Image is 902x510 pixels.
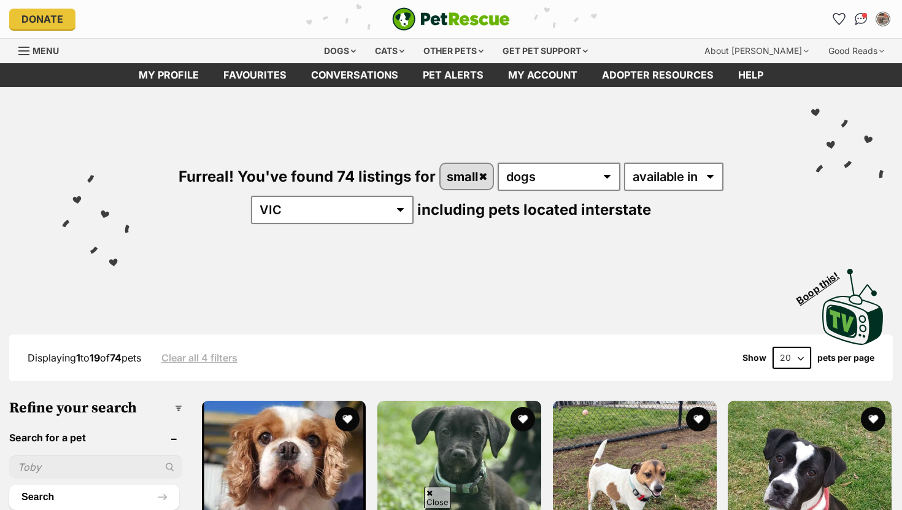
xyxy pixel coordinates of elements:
[726,63,776,87] a: Help
[28,352,141,364] span: Displaying to of pets
[9,455,182,479] input: Toby
[126,63,211,87] a: My profile
[742,353,766,363] span: Show
[877,13,889,25] img: Philippa Sheehan profile pic
[366,39,413,63] div: Cats
[855,13,868,25] img: chat-41dd97257d64d25036548639549fe6c8038ab92f7586957e7f3b1b290dea8141.svg
[822,269,884,345] img: PetRescue TV logo
[441,164,493,189] a: small
[411,63,496,87] a: Pet alerts
[496,63,590,87] a: My account
[18,39,67,61] a: Menu
[76,352,80,364] strong: 1
[110,352,121,364] strong: 74
[9,9,75,29] a: Donate
[511,407,535,431] button: favourite
[795,262,851,306] span: Boop this!
[315,39,364,63] div: Dogs
[829,9,849,29] a: Favourites
[590,63,726,87] a: Adopter resources
[685,407,710,431] button: favourite
[817,353,874,363] label: pets per page
[415,39,492,63] div: Other pets
[851,9,871,29] a: Conversations
[696,39,817,63] div: About [PERSON_NAME]
[90,352,100,364] strong: 19
[822,258,884,347] a: Boop this!
[179,168,436,185] span: Furreal! You've found 74 listings for
[417,201,651,218] span: including pets located interstate
[33,45,59,56] span: Menu
[299,63,411,87] a: conversations
[424,487,451,508] span: Close
[829,9,893,29] ul: Account quick links
[494,39,596,63] div: Get pet support
[161,352,237,363] a: Clear all 4 filters
[392,7,510,31] a: PetRescue
[211,63,299,87] a: Favourites
[820,39,893,63] div: Good Reads
[392,7,510,31] img: logo-e224e6f780fb5917bec1dbf3a21bbac754714ae5b6737aabdf751b685950b380.svg
[861,407,885,431] button: favourite
[873,9,893,29] button: My account
[335,407,360,431] button: favourite
[9,400,182,417] h3: Refine your search
[9,485,179,509] button: Search
[9,432,182,443] header: Search for a pet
